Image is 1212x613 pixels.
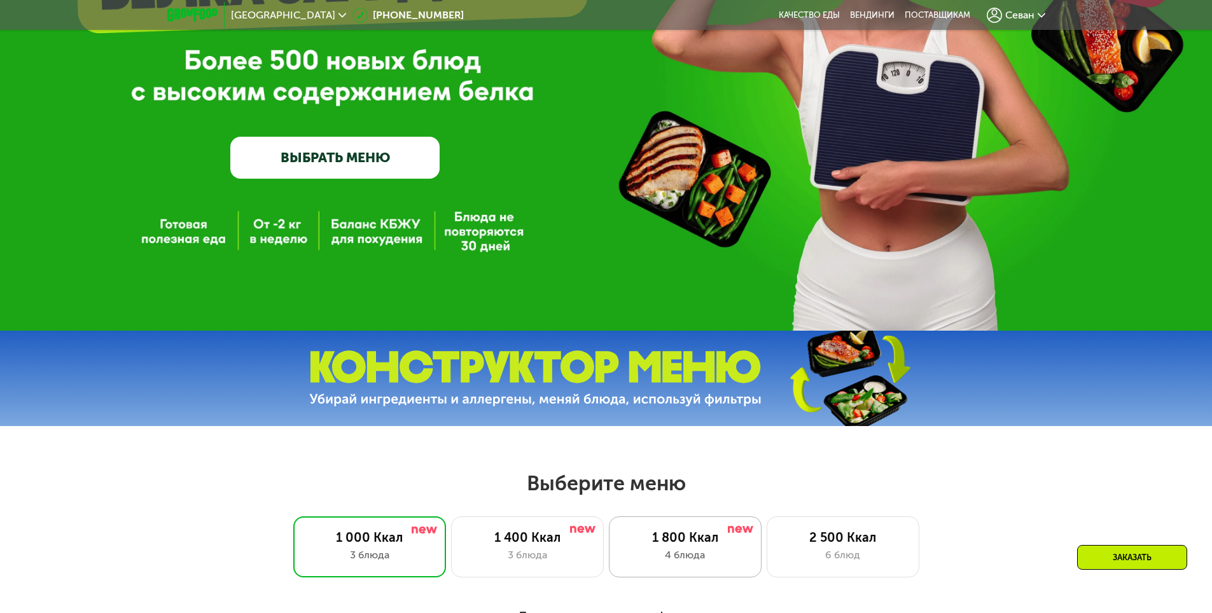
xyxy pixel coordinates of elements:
div: 3 блюда [307,548,433,563]
div: поставщикам [905,10,970,20]
div: 6 блюд [780,548,906,563]
span: [GEOGRAPHIC_DATA] [231,10,335,20]
a: Вендинги [850,10,895,20]
div: Заказать [1077,545,1187,570]
a: ВЫБРАТЬ МЕНЮ [230,137,440,179]
div: 1 800 Ккал [622,530,748,545]
a: [PHONE_NUMBER] [352,8,464,23]
div: 2 500 Ккал [780,530,906,545]
a: Качество еды [779,10,840,20]
div: 1 000 Ккал [307,530,433,545]
h2: Выберите меню [41,471,1171,496]
div: 4 блюда [622,548,748,563]
div: 1 400 Ккал [464,530,590,545]
span: Севан [1005,10,1034,20]
div: 3 блюда [464,548,590,563]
